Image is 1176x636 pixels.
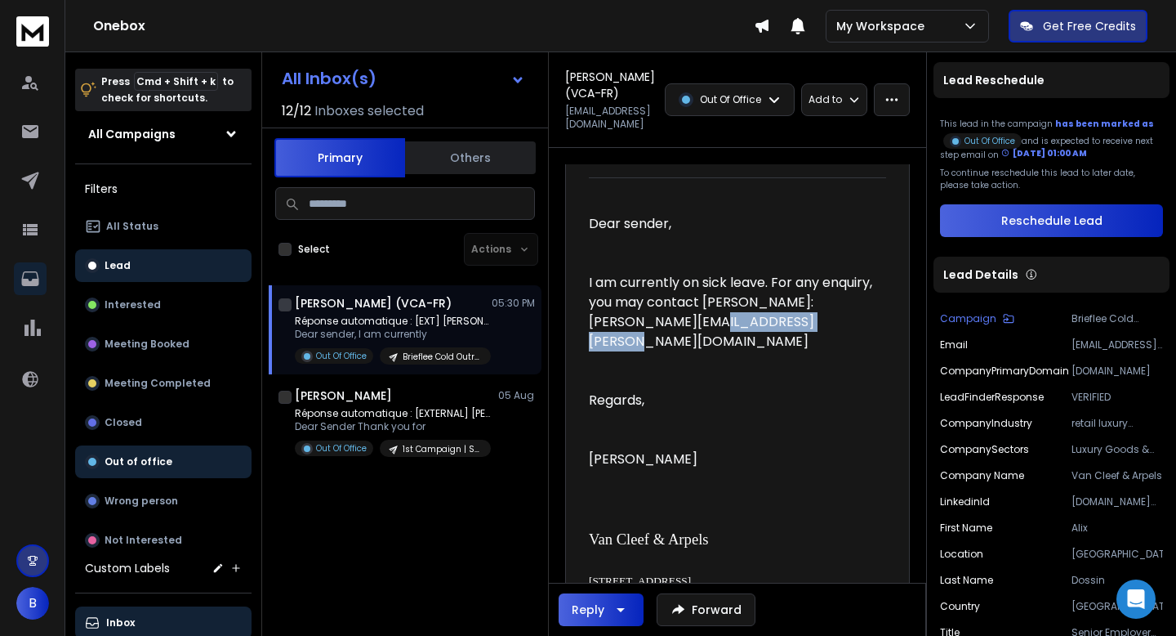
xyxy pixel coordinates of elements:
p: Réponse automatique : [EXT] [PERSON_NAME] [295,315,491,328]
p: Dear sender, I am currently [295,328,491,341]
button: Meeting Completed [75,367,252,400]
span: has been marked as [1055,118,1154,130]
p: companyPrimaryDomain [940,365,1069,378]
h3: Inboxes selected [314,101,424,121]
p: Interested [105,298,161,311]
span: 12 / 12 [282,101,311,121]
label: Select [298,243,330,256]
span: Van Cleef & Arpels [589,531,709,548]
h1: [PERSON_NAME] (VCA-FR) [295,295,452,311]
span: [STREET_ADDRESS] [589,575,691,587]
div: Open Intercom Messenger [1116,580,1156,619]
button: B [16,587,49,620]
span: Cmd + Shift + k [134,72,218,91]
p: Réponse automatique : [EXTERNAL] [PERSON_NAME], here's [295,407,491,420]
h1: All Campaigns [88,126,176,142]
h1: All Inbox(s) [282,70,376,87]
p: [GEOGRAPHIC_DATA] [1071,548,1163,561]
button: Meeting Booked [75,328,252,361]
p: retail luxury goods and jewelry [1071,417,1163,430]
p: Inbox [106,616,135,629]
img: logo [16,16,49,47]
p: 05:30 PM [492,297,535,310]
h1: Onebox [93,16,754,36]
p: Out Of Office [316,442,367,455]
p: location [940,548,983,561]
p: 05 Aug [498,389,535,402]
p: Email [940,338,968,352]
button: Out of office [75,446,252,478]
h3: Custom Labels [85,560,170,576]
p: Get Free Credits [1043,18,1136,34]
p: Meeting Booked [105,338,189,351]
p: To continue reschedule this lead to later date, please take action. [940,167,1163,191]
p: Lead Reschedule [943,72,1045,88]
button: Reschedule Lead [940,204,1163,237]
button: Forward [657,593,755,626]
h1: [PERSON_NAME] [295,387,392,404]
h1: [PERSON_NAME] (VCA-FR) [565,69,655,101]
p: country [940,600,980,613]
div: Reply [572,602,604,618]
p: Meeting Completed [105,377,211,390]
div: This lead in the campaign and is expected to receive next step email on [940,118,1163,160]
span: Dear sender, I am currently on sick leave. For any enquiry, you may contact [PERSON_NAME]: [PERSO... [589,214,875,468]
p: Campaign [940,312,996,325]
p: Out Of Office [700,93,761,106]
p: linkedinId [940,495,990,508]
p: Brieflee Cold Outreach [1071,312,1163,325]
p: All Status [106,220,158,233]
p: Dear Sender Thank you for [295,420,491,433]
button: Reply [559,593,644,626]
p: Wrong person [105,495,178,508]
p: 1st Campaign | Simple Outreach | TikTok | [DATE]| [GEOGRAPHIC_DATA] [403,443,481,455]
button: Wrong person [75,485,252,517]
p: Not Interested [105,534,182,547]
button: Primary [274,138,405,177]
div: [DATE] 01:00 AM [1001,147,1087,159]
button: Get Free Credits [1009,10,1147,43]
p: [EMAIL_ADDRESS][DOMAIN_NAME] [1071,338,1163,352]
p: Dossin [1071,574,1163,587]
p: Brieflee Cold Outreach [403,351,481,363]
p: My Workspace [836,18,931,34]
h3: Filters [75,177,252,200]
p: Out Of Office [316,350,367,362]
button: Not Interested [75,524,252,557]
p: Lead Details [943,266,1018,283]
p: Lead [105,259,131,272]
button: Others [405,140,536,176]
p: [DOMAIN_NAME][URL][PERSON_NAME] [1071,495,1163,508]
p: Last Name [940,574,993,587]
button: Campaign [940,312,1014,325]
p: [DOMAIN_NAME] [1071,365,1163,378]
p: [GEOGRAPHIC_DATA] [1071,600,1163,613]
p: Out Of Office [964,135,1015,147]
button: All Campaigns [75,118,252,150]
p: Luxury Goods & Jewelry [1071,443,1163,456]
p: companySectors [940,443,1029,456]
p: leadFinderResponse [940,391,1044,404]
button: Lead [75,249,252,282]
button: Closed [75,406,252,439]
p: Add to [808,93,842,106]
p: VERIFIED [1071,391,1163,404]
p: Out of office [105,455,172,468]
button: Interested [75,289,252,321]
p: Van Cleef & Arpels [1071,469,1163,482]
p: Press to check for shortcuts. [101,74,234,106]
button: All Status [75,210,252,243]
button: All Inbox(s) [269,62,538,95]
p: First Name [940,522,992,535]
p: Alix [1071,522,1163,535]
p: companyIndustry [940,417,1032,430]
p: Company Name [940,469,1024,482]
p: Closed [105,416,142,429]
p: [EMAIL_ADDRESS][DOMAIN_NAME] [565,105,655,131]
